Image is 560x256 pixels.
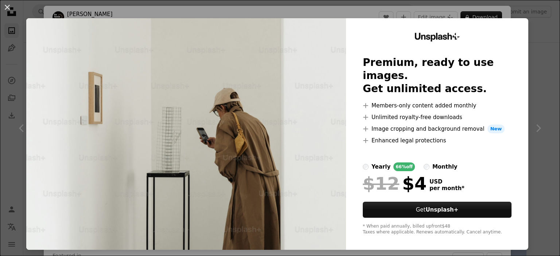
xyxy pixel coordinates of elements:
div: monthly [432,162,458,171]
strong: Unsplash+ [425,206,458,213]
span: $12 [363,174,399,193]
div: * When paid annually, billed upfront $48 Taxes where applicable. Renews automatically. Cancel any... [363,224,512,235]
li: Enhanced legal protections [363,136,512,145]
li: Image cropping and background removal [363,125,512,133]
span: per month * [429,185,464,192]
div: 66% off [393,162,415,171]
h2: Premium, ready to use images. Get unlimited access. [363,56,512,95]
span: USD [429,178,464,185]
li: Members-only content added monthly [363,101,512,110]
div: yearly [372,162,390,171]
li: Unlimited royalty-free downloads [363,113,512,122]
button: GetUnsplash+ [363,202,512,218]
input: monthly [424,164,429,170]
div: $4 [363,174,427,193]
input: yearly66%off [363,164,369,170]
span: New [487,125,505,133]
